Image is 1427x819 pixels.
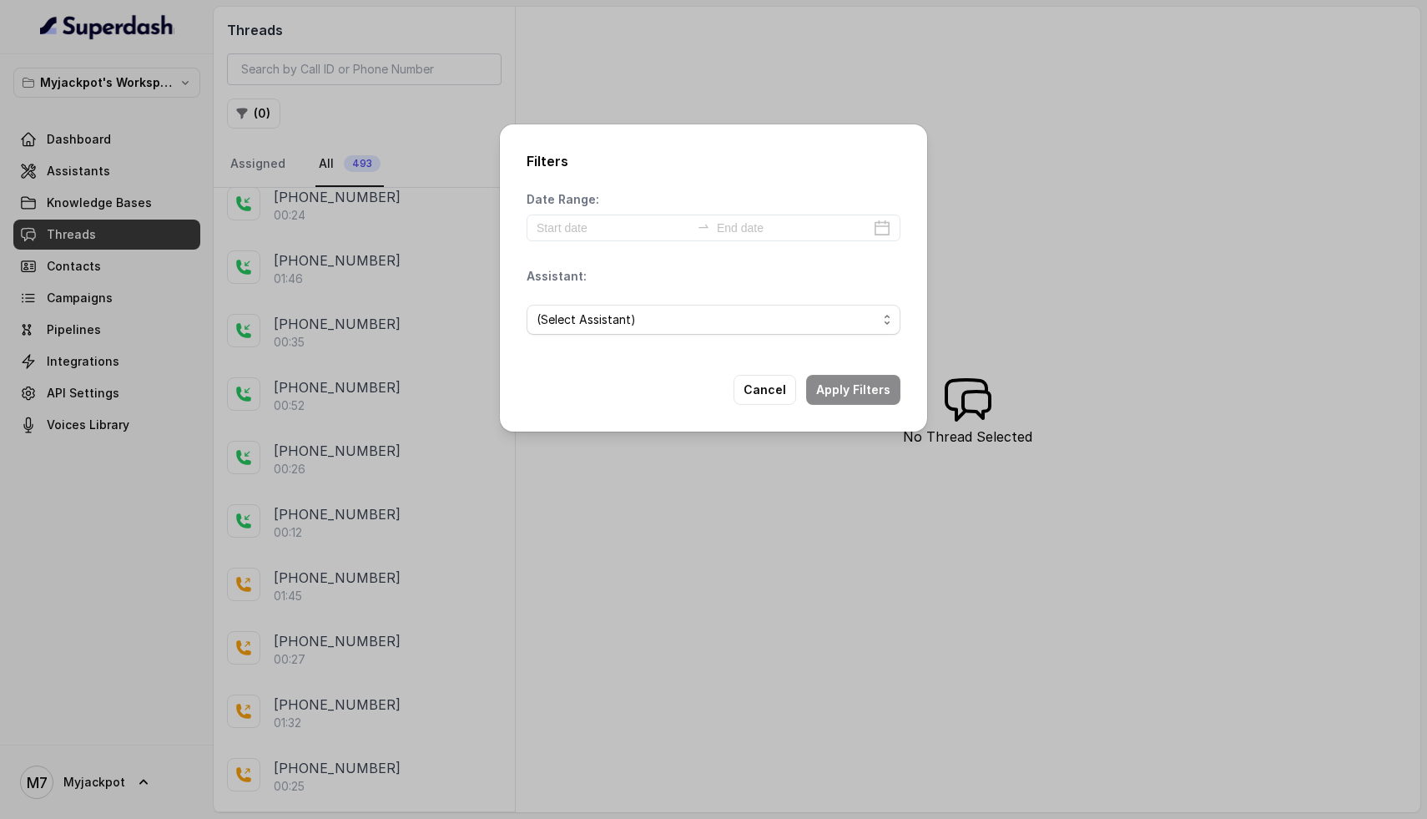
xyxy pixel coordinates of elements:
button: (Select Assistant) [527,305,900,335]
p: Assistant: [527,268,587,285]
input: Start date [537,219,690,237]
span: swap-right [697,220,710,233]
span: to [697,220,710,233]
span: (Select Assistant) [537,310,877,330]
p: Date Range: [527,191,599,208]
h2: Filters [527,151,900,171]
button: Cancel [734,375,796,405]
button: Apply Filters [806,375,900,405]
input: End date [717,219,870,237]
